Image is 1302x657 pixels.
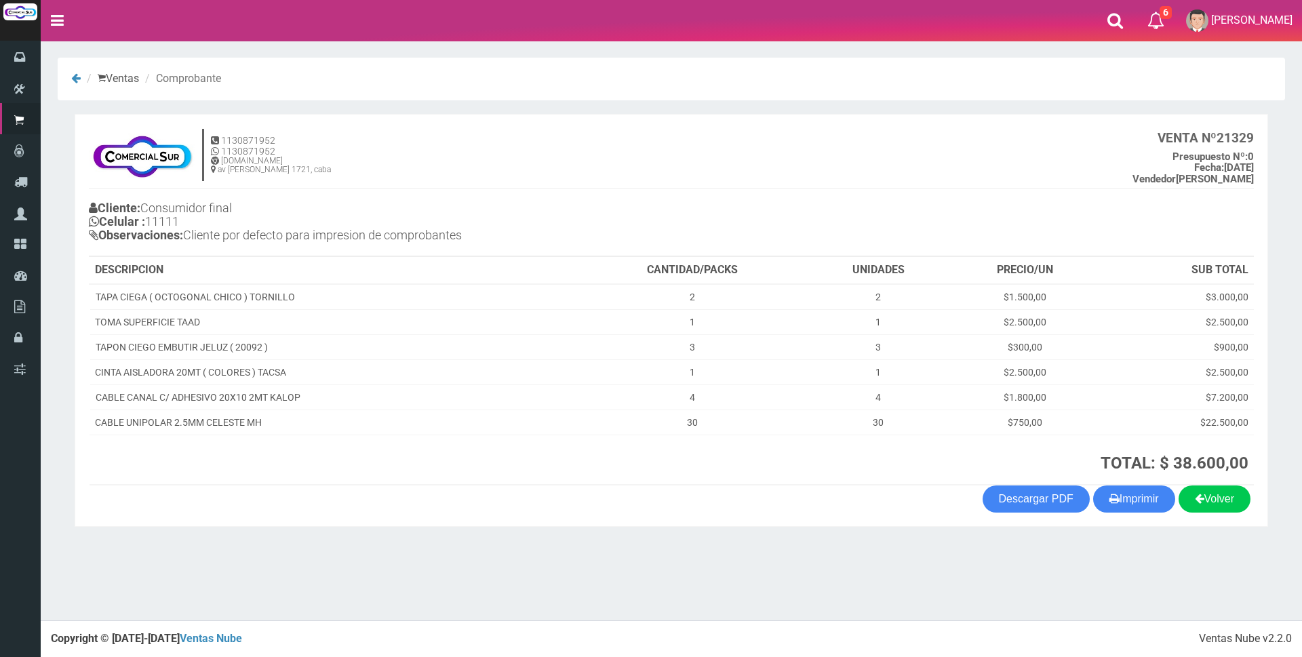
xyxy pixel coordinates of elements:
td: $1.800,00 [949,384,1101,410]
td: 4 [578,384,807,410]
strong: TOTAL: $ 38.600,00 [1101,454,1248,473]
td: 1 [807,359,949,384]
td: $2.500,00 [949,309,1101,334]
td: 2 [578,284,807,310]
b: [PERSON_NAME] [1132,173,1254,185]
td: $900,00 [1101,334,1254,359]
td: 3 [807,334,949,359]
img: User Image [1186,9,1208,32]
li: Comprobante [142,71,221,87]
b: Cliente: [89,201,140,215]
h4: Consumidor final 11111 Cliente por defecto para impresion de comprobantes [89,198,671,248]
b: [DATE] [1194,161,1254,174]
th: UNIDADES [807,257,949,284]
strong: VENTA Nº [1158,130,1217,146]
span: 6 [1160,6,1172,19]
td: 30 [807,410,949,435]
th: SUB TOTAL [1101,257,1254,284]
b: Celular : [89,214,145,228]
td: $1.500,00 [949,284,1101,310]
td: $7.200,00 [1101,384,1254,410]
a: Ventas Nube [180,632,242,645]
span: [PERSON_NAME] [1211,14,1293,26]
td: 1 [578,359,807,384]
td: CINTA AISLADORA 20MT ( COLORES ) TACSA [90,359,578,384]
img: Logo grande [3,3,37,20]
strong: Vendedor [1132,173,1176,185]
td: $750,00 [949,410,1101,435]
button: Imprimir [1093,485,1175,513]
b: Observaciones: [89,228,183,242]
a: Descargar PDF [983,485,1090,513]
td: $2.500,00 [1101,309,1254,334]
strong: Presupuesto Nº: [1172,151,1248,163]
th: PRECIO/UN [949,257,1101,284]
td: TAPA CIEGA ( OCTOGONAL CHICO ) TORNILLO [90,284,578,310]
td: $2.500,00 [1101,359,1254,384]
td: $2.500,00 [949,359,1101,384]
td: 1 [578,309,807,334]
td: CABLE CANAL C/ ADHESIVO 20X10 2MT KALOP [90,384,578,410]
td: CABLE UNIPOLAR 2.5MM CELESTE MH [90,410,578,435]
td: 4 [807,384,949,410]
b: 21329 [1158,130,1254,146]
h6: [DOMAIN_NAME] av [PERSON_NAME] 1721, caba [211,157,331,174]
a: Volver [1179,485,1250,513]
strong: Copyright © [DATE]-[DATE] [51,632,242,645]
td: 3 [578,334,807,359]
td: TAPON CIEGO EMBUTIR JELUZ ( 20092 ) [90,334,578,359]
td: $22.500,00 [1101,410,1254,435]
div: Ventas Nube v2.2.0 [1199,631,1292,647]
td: 30 [578,410,807,435]
h5: 1130871952 1130871952 [211,136,331,157]
td: 2 [807,284,949,310]
td: $3.000,00 [1101,284,1254,310]
b: 0 [1172,151,1254,163]
td: TOMA SUPERFICIE TAAD [90,309,578,334]
td: 1 [807,309,949,334]
img: f695dc5f3a855ddc19300c990e0c55a2.jpg [89,128,195,182]
strong: Fecha: [1194,161,1224,174]
th: DESCRIPCION [90,257,578,284]
li: Ventas [83,71,139,87]
th: CANTIDAD/PACKS [578,257,807,284]
td: $300,00 [949,334,1101,359]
